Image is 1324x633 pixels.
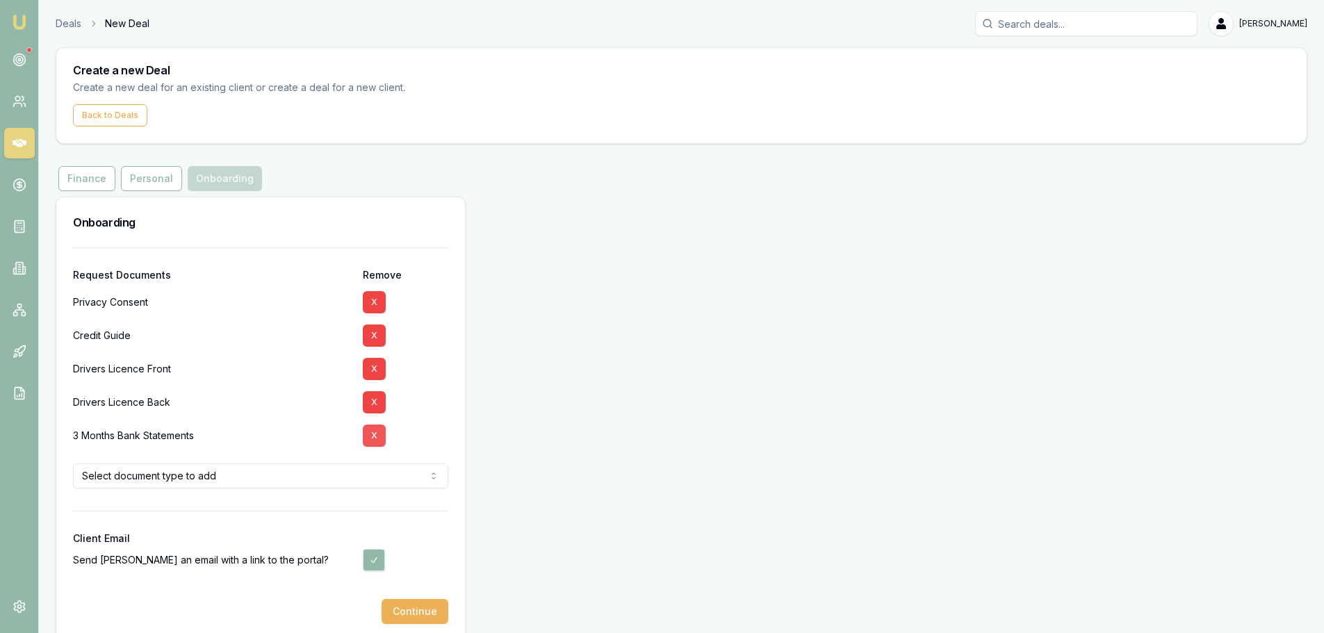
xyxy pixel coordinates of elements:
p: Create a new deal for an existing client or create a deal for a new client. [73,80,429,96]
div: Client Email [73,534,448,543]
div: Privacy Consent [73,286,352,319]
button: Personal [121,166,182,191]
span: [PERSON_NAME] [1239,18,1307,29]
nav: breadcrumb [56,17,149,31]
button: Finance [58,166,115,191]
h3: Create a new Deal [73,65,1290,76]
button: Back to Deals [73,104,147,126]
button: Continue [382,599,448,624]
div: Credit Guide [73,319,352,352]
label: Send [PERSON_NAME] an email with a link to the portal? [73,553,329,567]
a: Deals [56,17,81,31]
div: Remove [363,270,448,280]
button: X [363,358,386,380]
span: New Deal [105,17,149,31]
input: Search deals [975,11,1198,36]
div: Drivers Licence Back [73,386,352,419]
button: X [363,291,386,313]
button: X [363,391,386,413]
div: Request Documents [73,270,352,280]
div: Drivers Licence Front [73,352,352,386]
h3: Onboarding [73,214,448,231]
button: X [363,425,386,447]
button: X [363,324,386,347]
img: emu-icon-u.png [11,14,28,31]
div: 3 Months Bank Statements [73,419,352,452]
